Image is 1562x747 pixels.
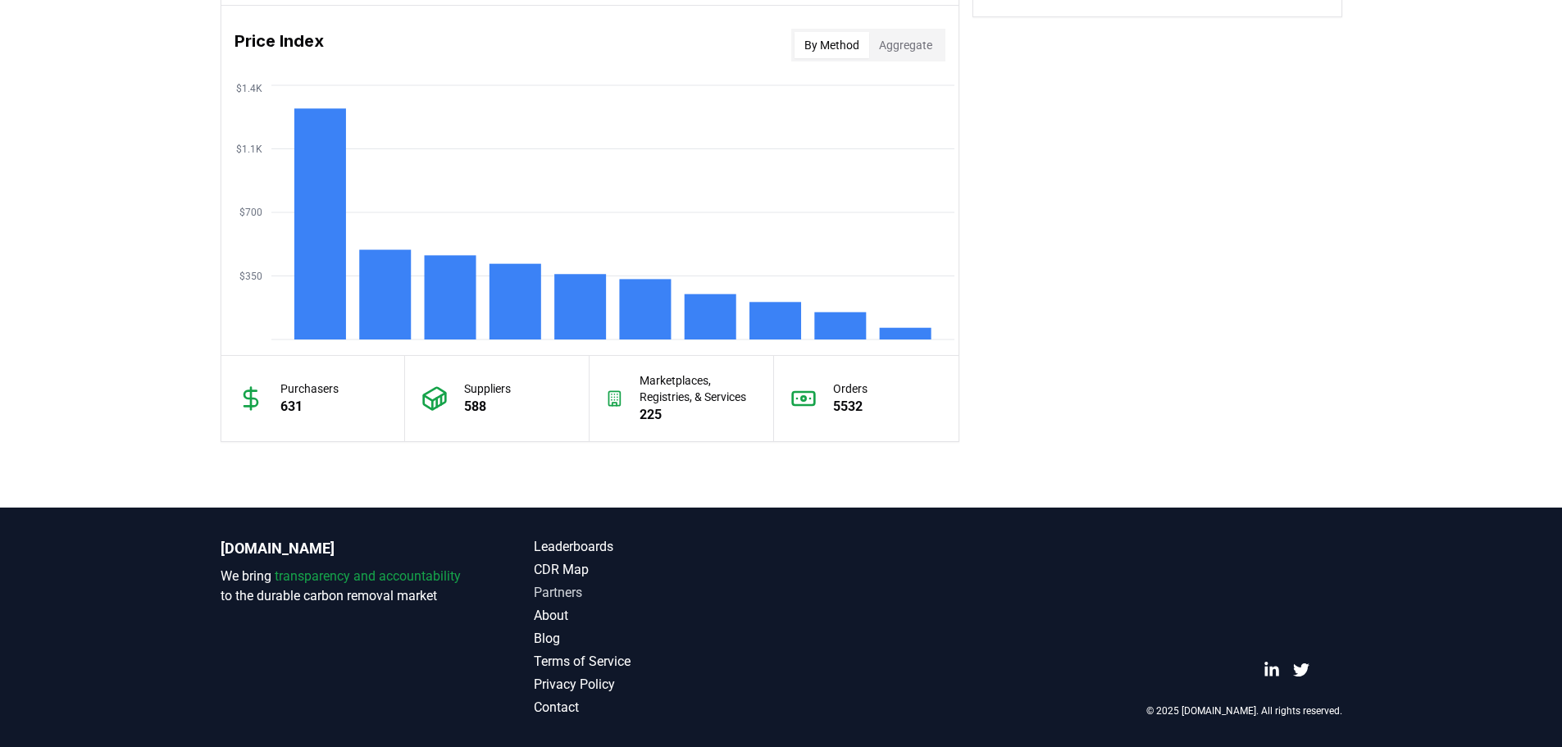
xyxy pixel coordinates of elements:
tspan: $1.1K [236,143,262,155]
p: 5532 [833,397,868,417]
a: Leaderboards [534,537,781,557]
span: transparency and accountability [275,568,461,584]
button: Aggregate [869,32,942,58]
p: Purchasers [280,380,339,397]
p: 631 [280,397,339,417]
a: LinkedIn [1264,662,1280,678]
a: About [534,606,781,626]
p: Orders [833,380,868,397]
p: © 2025 [DOMAIN_NAME]. All rights reserved. [1146,704,1342,717]
a: CDR Map [534,560,781,580]
a: Partners [534,583,781,603]
p: We bring to the durable carbon removal market [221,567,468,606]
p: 588 [464,397,511,417]
p: 225 [640,405,757,425]
button: By Method [795,32,869,58]
a: Contact [534,698,781,717]
a: Privacy Policy [534,675,781,695]
a: Blog [534,629,781,649]
tspan: $1.4K [236,83,262,94]
p: Marketplaces, Registries, & Services [640,372,757,405]
tspan: $350 [239,271,262,282]
tspan: $700 [239,207,262,218]
a: Twitter [1293,662,1309,678]
p: Suppliers [464,380,511,397]
a: Terms of Service [534,652,781,672]
h3: Price Index [235,29,324,61]
p: [DOMAIN_NAME] [221,537,468,560]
